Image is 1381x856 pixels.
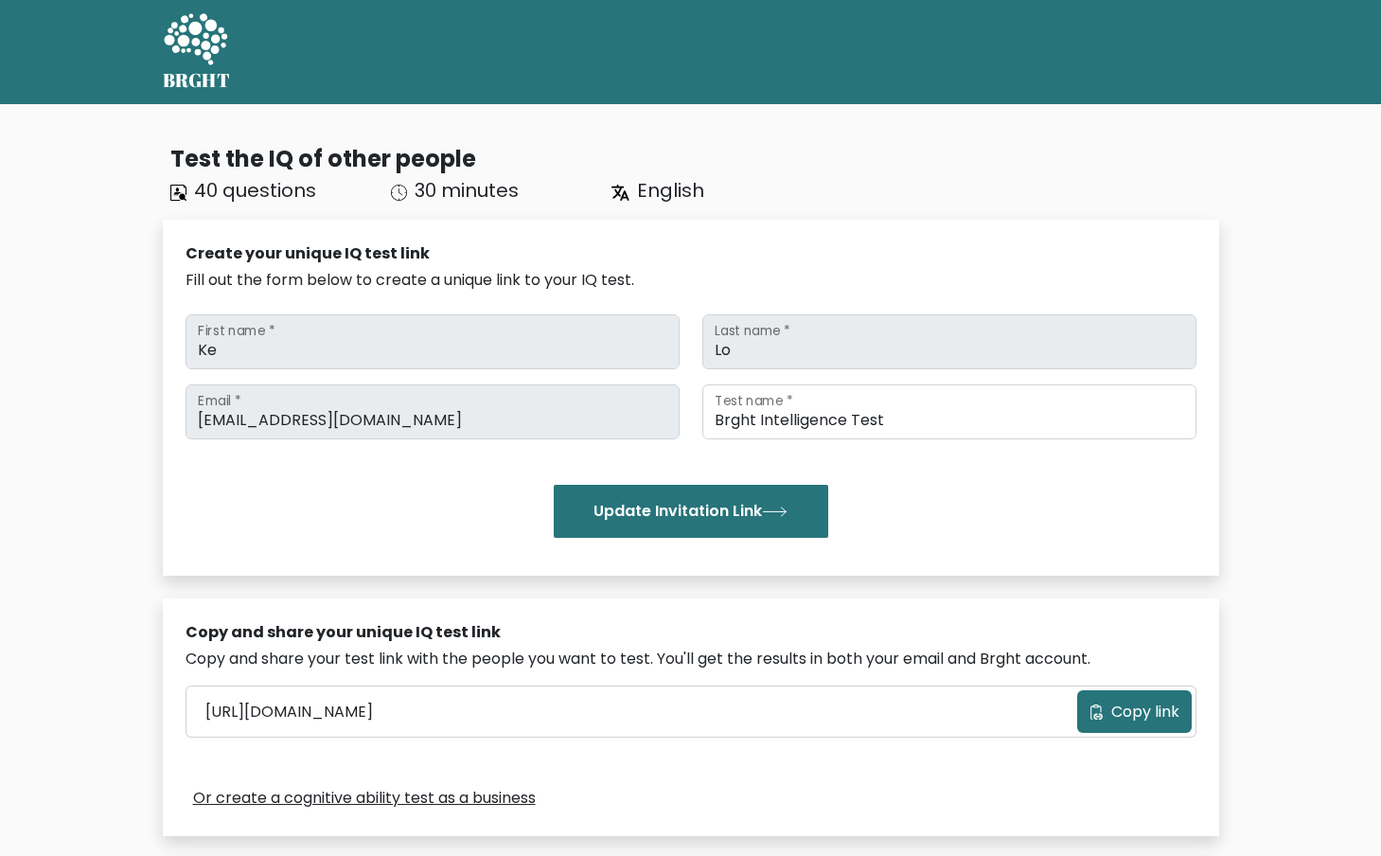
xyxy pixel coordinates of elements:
[554,485,828,538] button: Update Invitation Link
[186,242,1196,265] div: Create your unique IQ test link
[415,177,519,204] span: 30 minutes
[186,384,680,439] input: Email
[186,269,1196,292] div: Fill out the form below to create a unique link to your IQ test.
[186,648,1196,670] div: Copy and share your test link with the people you want to test. You'll get the results in both yo...
[186,621,1196,644] div: Copy and share your unique IQ test link
[194,177,316,204] span: 40 questions
[163,69,231,92] h5: BRGHT
[702,314,1196,369] input: Last name
[186,314,680,369] input: First name
[170,142,1219,176] div: Test the IQ of other people
[637,177,704,204] span: English
[1077,690,1192,733] button: Copy link
[193,787,536,810] a: Or create a cognitive ability test as a business
[702,384,1196,439] input: Test name
[1111,701,1179,723] span: Copy link
[163,8,231,97] a: BRGHT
